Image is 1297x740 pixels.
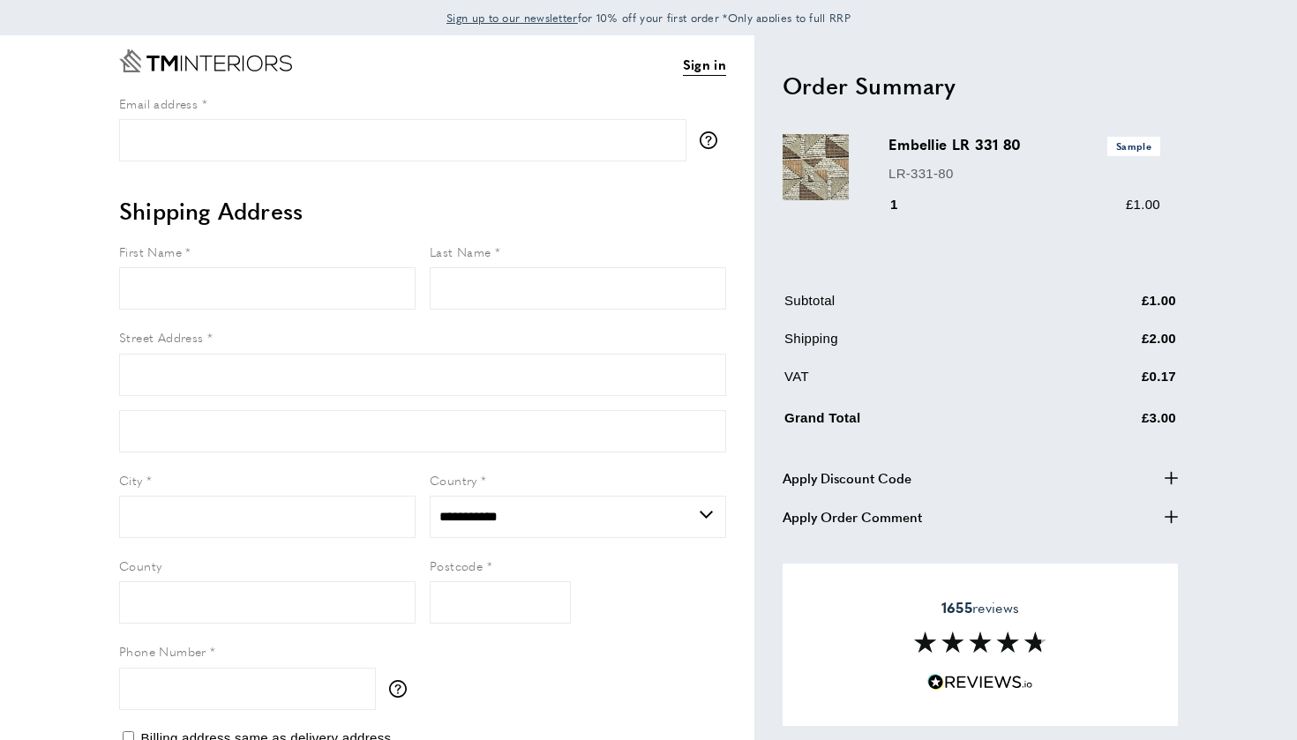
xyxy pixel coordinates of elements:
span: reviews [941,599,1019,617]
button: More information [700,131,726,149]
span: Apply Order Comment [783,506,922,527]
span: Last Name [430,243,491,260]
span: First Name [119,243,182,260]
td: Subtotal [784,290,1053,325]
span: £1.00 [1126,197,1160,212]
td: Grand Total [784,404,1053,442]
a: Go to Home page [119,49,292,72]
img: Embellie LR 331 80 [783,134,849,200]
h3: Embellie LR 331 80 [888,134,1160,155]
span: Email address [119,94,198,112]
h2: Shipping Address [119,195,726,227]
a: Sign up to our newsletter [446,9,578,26]
img: Reviews section [914,632,1046,653]
span: Street Address [119,328,204,346]
span: for 10% off your first order *Only applies to full RRP [446,10,851,26]
td: Shipping [784,328,1053,363]
div: 1 [888,194,923,215]
span: Postcode [430,557,483,574]
strong: 1655 [941,597,972,617]
td: £2.00 [1054,328,1176,363]
td: £3.00 [1054,404,1176,442]
span: Apply Discount Code [783,467,911,489]
button: More information [389,680,416,698]
h2: Order Summary [783,70,1178,101]
td: VAT [784,366,1053,400]
p: LR-331-80 [888,163,1160,184]
td: £1.00 [1054,290,1176,325]
td: £0.17 [1054,366,1176,400]
span: Phone Number [119,642,206,660]
img: Reviews.io 5 stars [927,674,1033,691]
span: County [119,557,161,574]
a: Sign in [683,54,726,76]
span: Sign up to our newsletter [446,10,578,26]
span: Sample [1107,137,1160,155]
span: Country [430,471,477,489]
span: City [119,471,143,489]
